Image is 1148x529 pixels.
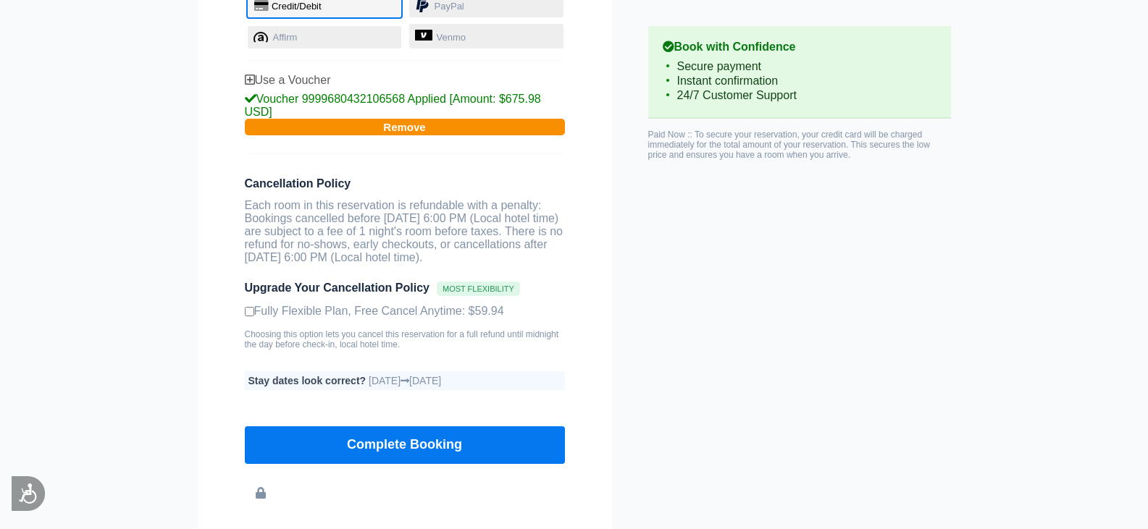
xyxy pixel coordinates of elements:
[245,305,504,317] label: Fully Flexible Plan, Free Cancel Anytime: $59.94
[254,31,271,41] span: affirm
[248,375,366,386] b: Stay dates look correct?
[245,307,254,316] input: Fully Flexible Plan, Free Cancel Anytime: $59.94
[648,130,930,160] span: Paid Now :: To secure your reservation, your credit card will be charged immediately for the tota...
[663,59,937,74] li: Secure payment
[245,93,541,118] span: Voucher 9999680432106568 Applied [Amount: $675.98 USD]
[415,30,432,41] img: venmo-logo.svg
[663,88,937,103] li: 24/7 Customer Support
[663,41,937,54] b: Book with Confidence
[245,119,565,135] button: Remove
[245,329,565,350] small: Choosing this option lets you cancel this reservation for a full refund until midnight the day be...
[245,282,565,296] span: Upgrade Your Cancellation Policy
[245,177,565,190] span: Cancellation Policy
[272,1,322,12] span: Credit/Debit
[437,32,466,43] span: Venmo
[273,32,298,43] span: Affirm
[245,199,565,264] p: Each room in this reservation is refundable with a penalty: Bookings cancelled before [DATE] 6:00...
[663,74,937,88] li: Instant confirmation
[437,282,520,296] span: Most Flexibility
[435,1,464,12] span: PayPal
[369,375,441,386] span: [DATE] [DATE]
[245,74,565,87] div: Use a Voucher
[245,426,565,464] button: Complete Booking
